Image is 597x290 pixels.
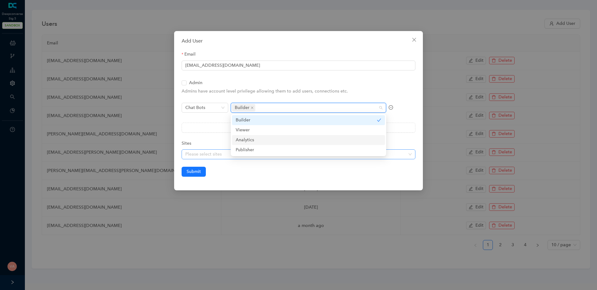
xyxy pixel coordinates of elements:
div: Builder [232,115,385,125]
button: Add App Roles [182,123,415,133]
label: Email [182,51,200,58]
button: Submit [182,167,206,177]
label: Sites [182,140,196,147]
span: check [377,118,381,122]
div: Analytics [236,137,381,143]
div: Viewer [232,125,385,135]
div: Admins have account level privilege allowing them to add users, connections etc. [182,88,415,95]
div: Publisher [232,145,385,155]
span: Builder [232,104,255,111]
span: Submit [187,168,201,175]
span: close [251,106,254,109]
input: Email [182,61,415,70]
span: close [412,37,417,42]
span: Admin [187,79,205,86]
div: Analytics [232,135,385,145]
span: Chat Bots [185,103,224,112]
button: Close [409,35,419,45]
span: minus-circle [389,105,393,110]
span: Builder [235,104,249,111]
div: Add User [182,37,415,45]
div: Viewer [236,127,381,134]
div: Builder [236,117,377,124]
div: Publisher [236,147,381,153]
